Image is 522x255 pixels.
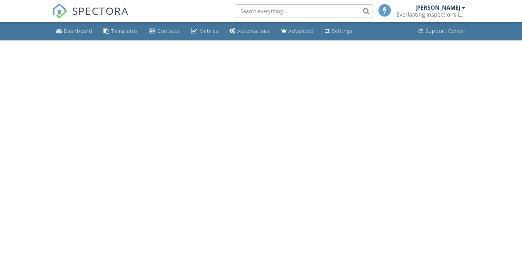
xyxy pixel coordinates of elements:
[278,25,317,38] a: Advanced
[235,4,373,18] input: Search everything...
[188,25,221,38] a: Metrics
[415,4,460,11] div: [PERSON_NAME]
[322,25,355,38] a: Settings
[237,28,270,34] div: Automations
[227,25,273,38] a: Automations (Basic)
[396,11,465,18] div: Everlasting Inspections LLC
[146,25,183,38] a: Contacts
[101,25,141,38] a: Templates
[53,25,95,38] a: Dashboard
[157,28,180,34] div: Contacts
[52,9,129,24] a: SPECTORA
[111,28,138,34] div: Templates
[416,25,469,38] a: Support Center
[425,28,466,34] div: Support Center
[52,3,67,19] img: The Best Home Inspection Software - Spectora
[64,28,92,34] div: Dashboard
[72,3,129,18] span: SPECTORA
[288,28,314,34] div: Advanced
[199,28,218,34] div: Metrics
[332,28,353,34] div: Settings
